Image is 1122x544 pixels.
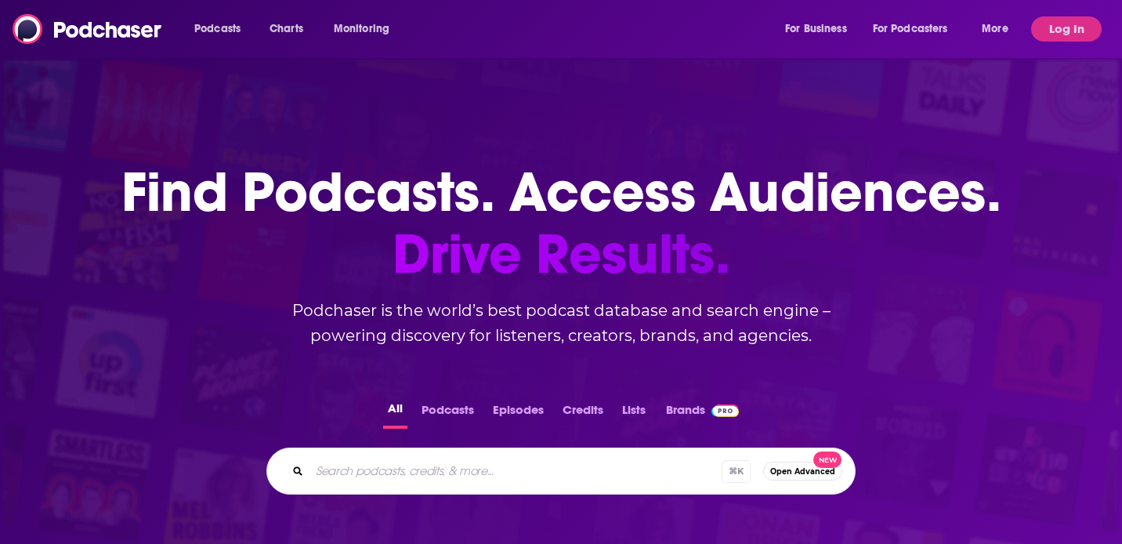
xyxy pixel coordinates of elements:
button: open menu [183,16,261,42]
button: open menu [971,16,1028,42]
button: Credits [558,398,608,429]
div: Search podcasts, credits, & more... [266,448,856,495]
span: New [813,452,841,468]
button: open menu [323,16,410,42]
button: Episodes [488,398,548,429]
button: open menu [863,16,971,42]
img: Podchaser Pro [711,404,739,417]
span: For Podcasters [873,18,948,40]
a: Charts [259,16,313,42]
span: Podcasts [194,18,241,40]
button: All [383,398,407,429]
button: Lists [617,398,650,429]
span: Drive Results. [121,223,1001,285]
span: Charts [270,18,303,40]
img: Podchaser - Follow, Share and Rate Podcasts [13,14,163,44]
a: BrandsPodchaser Pro [666,398,739,429]
button: open menu [774,16,867,42]
h2: Podchaser is the world’s best podcast database and search engine – powering discovery for listene... [248,298,874,348]
span: Open Advanced [770,467,835,476]
button: Log In [1031,16,1102,42]
span: For Business [785,18,847,40]
span: More [982,18,1008,40]
h1: Find Podcasts. Access Audiences. [121,161,1001,285]
button: Podcasts [417,398,479,429]
input: Search podcasts, credits, & more... [309,459,722,484]
span: Monitoring [334,18,389,40]
button: Open AdvancedNew [763,462,842,481]
span: ⌘ K [722,460,751,483]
